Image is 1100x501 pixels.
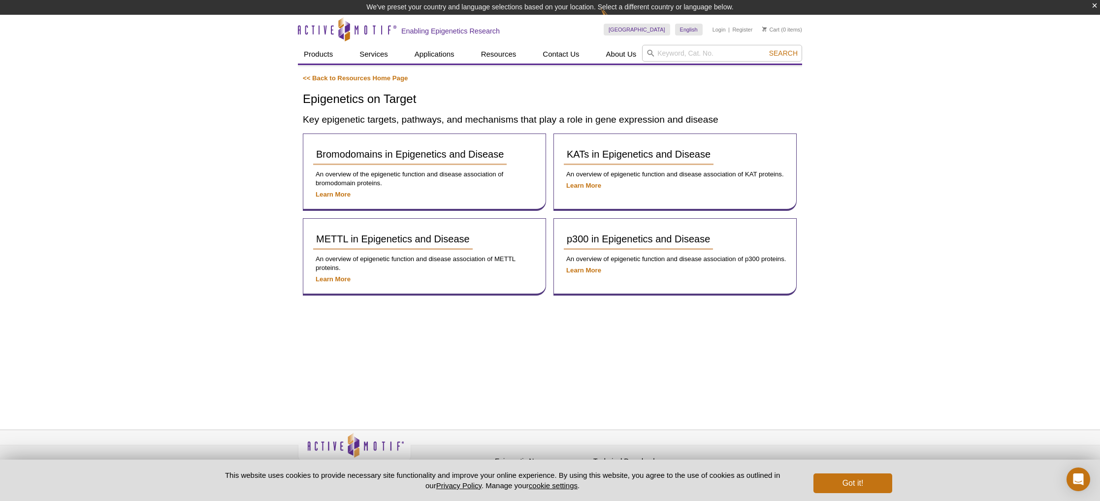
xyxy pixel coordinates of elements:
[316,234,470,244] span: METTL in Epigenetics and Disease
[316,149,504,160] span: Bromodomains in Epigenetics and Disease
[313,229,473,250] a: METTL in Epigenetics and Disease
[642,45,802,62] input: Keyword, Cat. No.
[600,45,643,64] a: About Us
[601,7,627,31] img: Change Here
[766,49,801,58] button: Search
[313,170,536,188] p: An overview of the epigenetic function and disease association of bromodomain proteins.
[769,49,798,57] span: Search
[564,255,786,264] p: An overview of epigenetic function and disease association of p300 proteins.
[303,74,408,82] a: << Back to Resources Home Page
[567,234,710,244] span: p300 in Epigenetics and Disease
[728,24,730,35] li: |
[208,470,797,491] p: This website uses cookies to provide necessary site functionality and improve your online experie...
[313,255,536,272] p: An overview of epigenetic function and disease association of METTL proteins.
[1067,468,1090,491] div: Open Intercom Messenger
[604,24,670,35] a: [GEOGRAPHIC_DATA]
[762,26,779,33] a: Cart
[475,45,522,64] a: Resources
[303,113,797,126] h2: Key epigenetic targets, pathways, and mechanisms that play a role in gene expression and disease
[593,457,687,466] h4: Technical Downloads
[401,27,500,35] h2: Enabling Epigenetics Research
[303,93,797,107] h1: Epigenetics on Target
[313,144,507,165] a: Bromodomains in Epigenetics and Disease
[564,229,713,250] a: p300 in Epigenetics and Disease
[316,191,351,198] a: Learn More
[298,45,339,64] a: Products
[566,182,601,189] a: Learn More
[316,275,351,283] a: Learn More
[564,144,713,165] a: KATs in Epigenetics and Disease
[495,457,588,466] h4: Epigenetic News
[692,447,766,469] table: Click to Verify - This site chose Symantec SSL for secure e-commerce and confidential communicati...
[566,267,601,274] a: Learn More
[537,45,585,64] a: Contact Us
[416,456,454,470] a: Privacy Policy
[762,27,767,32] img: Your Cart
[813,473,892,493] button: Got it!
[298,430,411,470] img: Active Motif,
[529,481,578,490] button: cookie settings
[567,149,711,160] span: KATs in Epigenetics and Disease
[409,45,460,64] a: Applications
[712,26,726,33] a: Login
[762,24,802,35] li: (0 items)
[564,170,786,179] p: An overview of epigenetic function and disease association of KAT proteins.
[732,26,752,33] a: Register
[354,45,394,64] a: Services
[436,481,482,490] a: Privacy Policy
[675,24,703,35] a: English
